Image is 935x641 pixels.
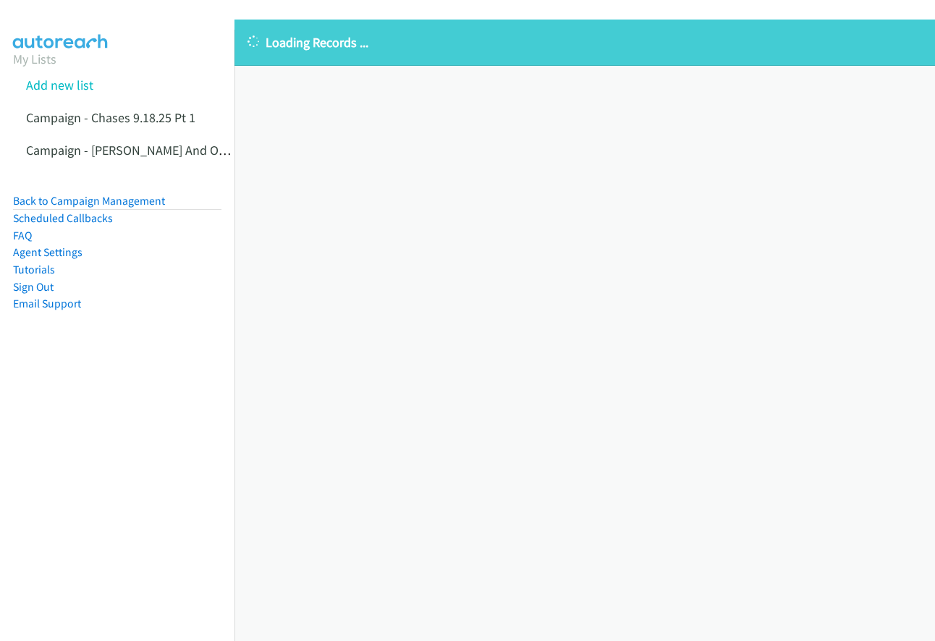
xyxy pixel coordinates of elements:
a: Scheduled Callbacks [13,211,113,225]
a: Campaign - Chases 9.18.25 Pt 1 [26,109,195,126]
a: Add new list [26,77,93,93]
a: Tutorials [13,263,55,276]
p: Loading Records ... [247,33,922,52]
a: My Lists [13,51,56,67]
a: Back to Campaign Management [13,194,165,208]
a: Sign Out [13,280,54,294]
a: Agent Settings [13,245,82,259]
a: Email Support [13,297,81,310]
a: FAQ [13,229,32,242]
a: Campaign - [PERSON_NAME] And Ongoings [DATE] [26,142,300,158]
